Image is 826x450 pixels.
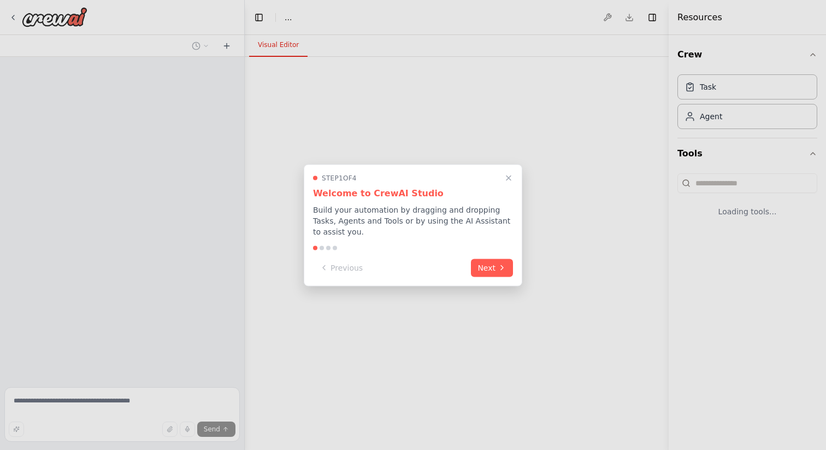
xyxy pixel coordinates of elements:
[471,259,513,277] button: Next
[502,171,515,184] button: Close walkthrough
[313,186,513,200] h3: Welcome to CrewAI Studio
[322,173,357,182] span: Step 1 of 4
[313,204,513,237] p: Build your automation by dragging and dropping Tasks, Agents and Tools or by using the AI Assista...
[251,10,267,25] button: Hide left sidebar
[313,259,369,277] button: Previous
